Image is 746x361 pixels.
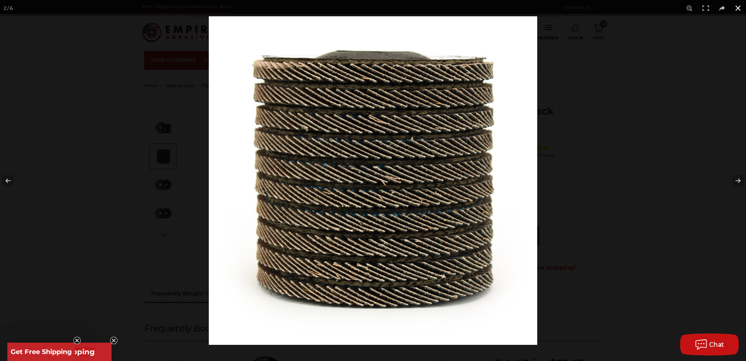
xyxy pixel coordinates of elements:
span: Chat [709,341,724,348]
div: Get Free ShippingClose teaser [7,343,75,361]
button: Chat [680,333,739,355]
button: Next (arrow right) [720,162,746,199]
button: Close teaser [110,337,117,344]
img: IMG_4317__82825.1570196677.jpg [209,16,537,345]
div: Get Free ShippingClose teaser [7,343,112,361]
button: Close teaser [73,337,81,344]
span: Get Free Shipping [11,348,72,356]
